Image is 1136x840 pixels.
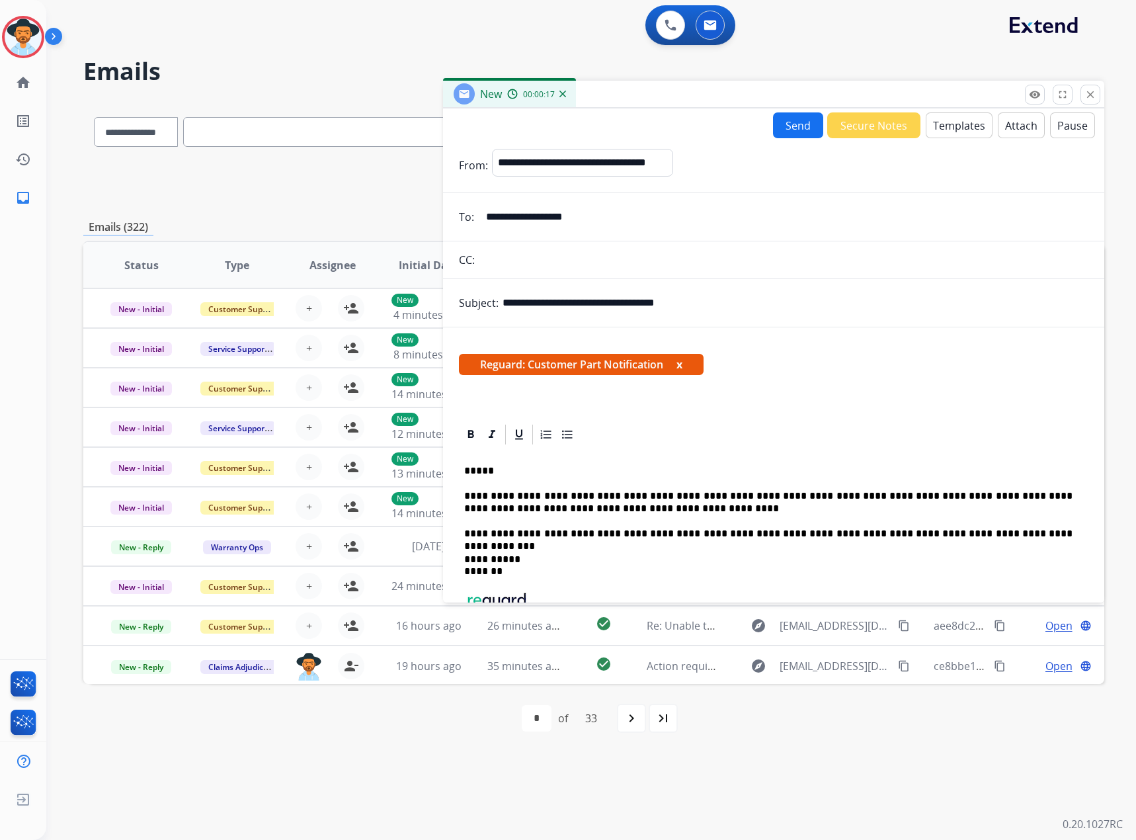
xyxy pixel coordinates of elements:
span: New - Initial [110,461,172,475]
mat-icon: check_circle [596,656,612,672]
mat-icon: person_add [343,340,359,356]
span: Type [225,257,249,273]
span: New - Initial [110,342,172,356]
mat-icon: language [1080,620,1092,632]
p: New [391,333,419,347]
span: + [306,300,312,316]
button: + [296,573,322,599]
button: x [676,357,682,372]
span: Open [1045,658,1073,674]
div: Italic [482,425,502,444]
p: From: [459,157,488,173]
span: 4 minutes ago [393,308,464,322]
span: Service Support [200,342,276,356]
mat-icon: content_copy [994,660,1006,672]
mat-icon: content_copy [898,620,910,632]
div: of [558,710,568,726]
mat-icon: history [15,151,31,167]
mat-icon: close [1084,89,1096,101]
span: + [306,340,312,356]
span: 35 minutes ago [487,659,564,673]
span: + [306,499,312,515]
mat-icon: person_add [343,300,359,316]
span: 19 hours ago [396,659,462,673]
button: Send [773,112,823,138]
mat-icon: person_add [343,538,359,554]
span: Re: Unable to locate Contract [647,618,793,633]
span: Assignee [309,257,356,273]
button: Secure Notes [827,112,920,138]
span: Customer Support [200,461,286,475]
p: New [391,452,419,466]
button: Attach [998,112,1045,138]
button: Templates [926,112,993,138]
span: Claims Adjudication [200,660,291,674]
p: New [391,413,419,426]
div: Ordered List [536,425,556,444]
span: Customer Support [200,302,286,316]
span: + [306,380,312,396]
span: Initial Date [399,257,458,273]
span: New - Reply [111,620,171,634]
span: Status [124,257,159,273]
span: [EMAIL_ADDRESS][DOMAIN_NAME] [780,658,891,674]
span: Service Support [200,421,276,435]
mat-icon: home [15,75,31,91]
span: Reguard: Customer Part Notification [459,354,704,375]
span: New - Reply [111,540,171,554]
mat-icon: language [1080,660,1092,672]
button: + [296,414,322,441]
span: 24 minutes ago [391,579,468,593]
p: New [391,294,419,307]
button: + [296,454,322,480]
button: + [296,533,322,560]
mat-icon: person_add [343,618,359,634]
button: + [296,335,322,361]
mat-icon: last_page [655,710,671,726]
span: New - Reply [111,660,171,674]
mat-icon: inbox [15,190,31,206]
span: New - Initial [110,501,172,515]
p: 0.20.1027RC [1063,816,1123,832]
button: Pause [1050,112,1095,138]
mat-icon: content_copy [994,620,1006,632]
div: Bold [461,425,481,444]
span: Action required: Extend claim approved for replacement [647,659,928,673]
mat-icon: person_add [343,419,359,435]
span: + [306,538,312,554]
p: New [391,373,419,386]
button: + [296,374,322,401]
span: 16 hours ago [396,618,462,633]
span: 14 minutes ago [391,387,468,401]
mat-icon: person_add [343,499,359,515]
mat-icon: person_add [343,459,359,475]
p: Subject: [459,295,499,311]
button: + [296,612,322,639]
span: 8 minutes ago [393,347,464,362]
mat-icon: explore [751,658,766,674]
button: + [296,493,322,520]
mat-icon: explore [751,618,766,634]
div: Underline [509,425,529,444]
span: New - Initial [110,382,172,396]
mat-icon: fullscreen [1057,89,1069,101]
mat-icon: remove_red_eye [1029,89,1041,101]
mat-icon: person_add [343,578,359,594]
span: New - Initial [110,580,172,594]
span: Customer Support [200,620,286,634]
p: CC: [459,252,475,268]
span: Warranty Ops [203,540,271,554]
p: New [391,492,419,505]
img: avatar [5,19,42,56]
span: New - Initial [110,302,172,316]
mat-icon: check_circle [596,616,612,632]
span: ce8bbe12-a116-4d67-bdf8-1fe4e48f50d3 [934,659,1133,673]
span: 00:00:17 [523,89,555,100]
span: Customer Support [200,580,286,594]
span: New - Initial [110,421,172,435]
mat-icon: person_add [343,380,359,396]
span: + [306,578,312,594]
span: [DATE] [412,539,445,554]
span: + [306,459,312,475]
span: Customer Support [200,501,286,515]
